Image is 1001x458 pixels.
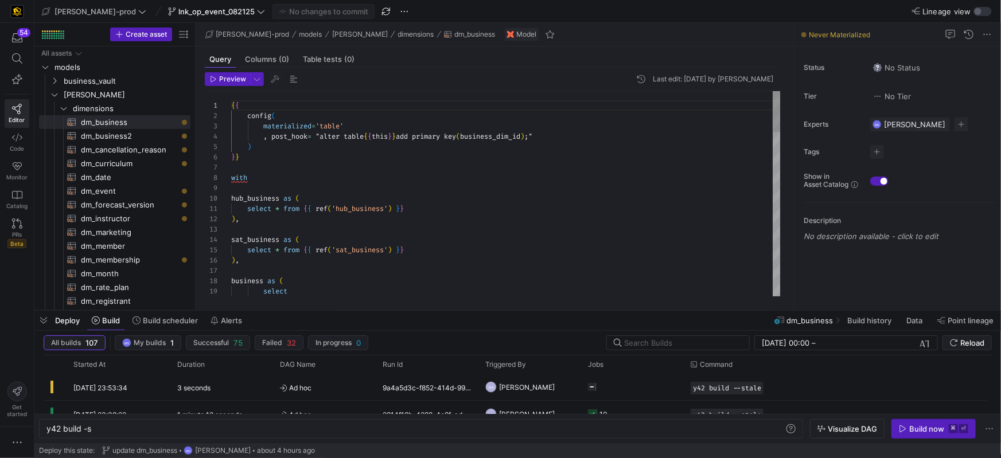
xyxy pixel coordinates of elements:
div: Last edit: [DATE] by [PERSON_NAME] [653,75,773,83]
div: Press SPACE to select this row. [39,60,190,74]
button: Getstarted [5,377,29,422]
div: 2914f19b-4298-4a9f-ad5a-24c13a7bb10f [376,401,478,427]
span: dm_membership​​​​​​​​​​ [81,253,177,267]
button: MNMy builds1 [115,335,181,350]
span: Model [516,30,536,38]
button: Build scheduler [127,311,203,330]
span: 32 [287,338,296,347]
span: Show in Asset Catalog [804,173,848,189]
div: Press SPACE to select this row. [39,184,190,198]
span: ) [231,256,235,265]
span: } [231,152,235,162]
span: Triggered By [485,361,526,369]
span: dm_cancellation_reason​​​​​​​​​​ [81,143,177,156]
span: 0 [356,338,361,347]
span: Beta [7,239,26,248]
span: y42 build --stale [693,411,761,419]
div: Build now [909,424,944,433]
span: 'sat_business' [332,245,388,255]
span: models [299,30,322,38]
span: ref [316,204,328,213]
button: dimensions [395,28,437,41]
span: } [388,132,392,141]
div: All assets [41,49,72,57]
span: Alerts [221,316,242,325]
p: No description available - click to edit [804,232,996,241]
span: Deploy this state: [39,447,95,455]
span: { [307,204,311,213]
div: Press SPACE to select this row. [39,170,190,184]
span: { [364,132,368,141]
input: End datetime [818,338,893,347]
div: 6 [205,152,217,162]
button: Reload [942,335,992,350]
a: https://storage.googleapis.com/y42-prod-data-exchange/images/uAsz27BndGEK0hZWDFeOjoxA7jCwgK9jE472... [5,2,29,21]
span: ( [328,245,332,255]
input: Search Builds [624,338,740,347]
a: dm_member​​​​​​​​​​ [39,239,190,253]
img: https://storage.googleapis.com/y42-prod-data-exchange/images/uAsz27BndGEK0hZWDFeOjoxA7jCwgK9jE472... [11,6,23,17]
span: ( [295,235,299,244]
div: Press SPACE to select this row. [39,143,190,156]
a: dm_registrant​​​​​​​​​​ [39,294,190,308]
button: Successful75 [186,335,250,350]
div: 11 [205,203,217,214]
span: Visualize DAG [828,424,877,433]
span: Build [102,316,120,325]
span: Catalog [6,202,28,209]
button: Preview [205,72,250,86]
button: 54 [5,28,29,48]
span: y42 build -s [46,424,91,433]
span: ) [388,204,392,213]
img: undefined [507,31,514,38]
span: about 4 hours ago [257,447,315,455]
span: No Tier [873,92,911,101]
span: Columns [245,56,289,63]
div: Press SPACE to select this row. [39,156,190,170]
div: 1 [205,100,217,111]
span: ( [328,204,332,213]
span: Point lineage [948,316,994,325]
div: 9 [205,183,217,193]
span: as [283,194,291,203]
button: Point lineage [932,311,999,330]
span: } [392,132,396,141]
button: Build now⌘⏎ [891,419,976,439]
button: [PERSON_NAME]-prod [202,28,292,41]
span: from [283,204,299,213]
span: Jobs [588,361,603,369]
button: Failed32 [255,335,303,350]
button: [PERSON_NAME] [329,28,391,41]
span: ( [271,111,275,120]
div: NS [485,408,497,420]
span: } [396,245,400,255]
a: dm_marketing​​​​​​​​​​ [39,225,190,239]
div: Press SPACE to select this row. [39,212,190,225]
a: dm_curriculum​​​​​​​​​​ [39,156,190,170]
div: Press SPACE to select this row. [39,88,190,101]
div: Press SPACE to select this row. [39,280,190,294]
div: 9a4a5d3c-f852-414d-99a7-21c4564e8dcf [376,374,478,400]
a: Code [5,128,29,156]
y42-duration: 3 seconds [177,383,211,392]
span: Table tests [303,56,355,63]
div: Press SPACE to select this row. [39,74,190,88]
span: "alter table [316,132,364,141]
span: All builds [51,339,81,347]
span: [PERSON_NAME] [64,88,189,101]
span: dm_member​​​​​​​​​​ [81,240,177,253]
div: Press SPACE to select this row. [39,115,190,129]
span: Preview [219,75,246,83]
span: select [247,204,271,213]
img: No tier [873,92,882,101]
span: dm_month​​​​​​​​​​ [81,267,177,280]
span: Run Id [383,361,403,369]
div: Press SPACE to select this row. [39,267,190,280]
span: { [235,101,239,110]
button: Create asset [110,28,172,41]
a: Editor [5,99,29,128]
span: Get started [7,404,27,417]
span: with [231,173,247,182]
span: Experts [804,120,861,128]
kbd: ⌘ [949,424,958,433]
